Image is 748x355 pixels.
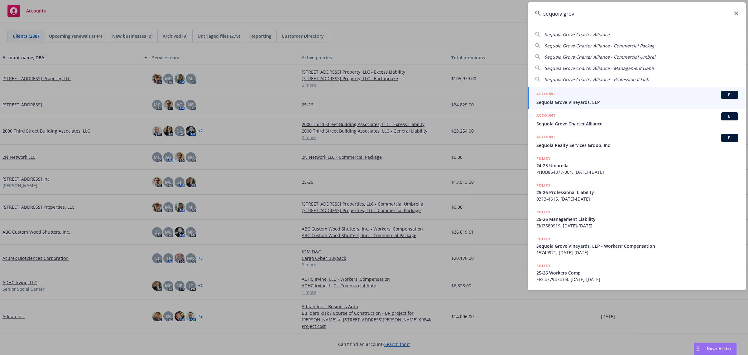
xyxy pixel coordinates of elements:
[536,196,738,202] span: 0313-4615, [DATE]-[DATE]
[536,263,551,269] h5: POLICY
[536,216,738,222] span: 25-26 Management Liability
[528,109,746,130] a: ACCOUNTBISequoia Grove Charter Alliance
[528,130,746,152] a: ACCOUNTBISequoia Realty Services Group, Inc
[536,142,738,148] span: Sequoia Realty Services Group, Inc
[536,222,738,229] span: EKI3580919, [DATE]-[DATE]
[723,135,736,141] span: BI
[536,182,551,188] h5: POLICY
[536,112,555,120] h5: ACCOUNT
[528,259,746,286] a: POLICY25-26 Workers CompEIG 4779474 04, [DATE]-[DATE]
[723,114,736,119] span: BI
[528,2,746,25] input: Search...
[723,92,736,98] span: BI
[694,343,737,355] button: Nova Assist
[536,249,738,256] span: 15749921, [DATE]-[DATE]
[536,270,738,276] span: 25-26 Workers Comp
[536,276,738,283] span: EIG 4779474 04, [DATE]-[DATE]
[528,87,746,109] a: ACCOUNTBISequoia Grove Vineyards, LLP
[536,162,738,169] span: 24-25 Umbrella
[694,343,702,355] div: Drag to move
[544,32,610,37] span: Sequoia Grove Charter Alliance
[536,134,555,141] h5: ACCOUNT
[536,155,551,162] h5: POLICY
[536,189,738,196] span: 25-26 Professional Liability
[536,99,738,105] span: Sequoia Grove Vineyards, LLP
[544,65,654,71] span: Sequoia Grove Charter Alliance - Management Liabil
[544,54,655,60] span: Sequoia Grove Charter Alliance - Commercial Umbrel
[528,152,746,179] a: POLICY24-25 UmbrellaPHUB864377-004, [DATE]-[DATE]
[528,206,746,232] a: POLICY25-26 Management LiabilityEKI3580919, [DATE]-[DATE]
[544,76,649,82] span: Sequoia Grove Charter Alliance - Professional Liab
[536,209,551,215] h5: POLICY
[536,243,738,249] span: Sequoia Grove Vineyards, LLP - Workers' Compensation
[528,179,746,206] a: POLICY25-26 Professional Liability0313-4615, [DATE]-[DATE]
[544,43,654,49] span: Sequoia Grove Charter Alliance - Commercial Packag
[707,346,731,351] span: Nova Assist
[536,236,551,242] h5: POLICY
[536,91,555,98] h5: ACCOUNT
[536,120,738,127] span: Sequoia Grove Charter Alliance
[536,169,738,175] span: PHUB864377-004, [DATE]-[DATE]
[528,232,746,259] a: POLICYSequoia Grove Vineyards, LLP - Workers' Compensation15749921, [DATE]-[DATE]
